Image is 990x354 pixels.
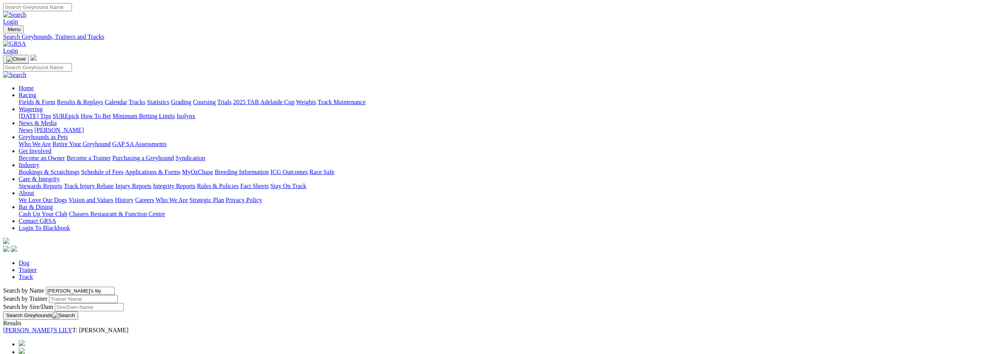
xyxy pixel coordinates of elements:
div: Wagering [19,113,987,120]
a: Search Greyhounds, Trainers and Tracks [3,33,987,40]
img: Close [6,56,26,62]
a: 2025 TAB Adelaide Cup [233,99,294,105]
div: Get Involved [19,155,987,162]
a: Who We Are [156,197,188,203]
a: News & Media [19,120,57,126]
a: How To Bet [81,113,111,119]
div: About [19,197,987,204]
a: Care & Integrity [19,176,60,182]
a: Careers [135,197,154,203]
a: [PERSON_NAME] [34,127,84,133]
label: Search by Sire/Dam [3,303,53,310]
input: Search by Greyhound name [46,287,115,295]
a: Get Involved [19,148,51,154]
a: Stewards Reports [19,183,62,189]
button: Toggle navigation [3,25,24,33]
a: Bookings & Scratchings [19,169,79,175]
a: Minimum Betting Limits [112,113,175,119]
a: History [115,197,133,203]
a: Track Maintenance [318,99,366,105]
img: facebook.svg [3,246,9,252]
a: Fact Sheets [240,183,269,189]
a: Trainer [19,267,37,273]
a: Who We Are [19,141,51,147]
img: logo-grsa-white.png [30,54,37,61]
a: Become an Owner [19,155,65,161]
a: Retire Your Greyhound [53,141,111,147]
div: Racing [19,99,987,106]
a: [PERSON_NAME]'S LILY [3,327,72,333]
a: Trials [217,99,231,105]
img: Search [3,11,26,18]
button: Toggle navigation [3,55,29,63]
a: Chasers Restaurant & Function Centre [69,211,165,217]
img: Search [3,71,26,78]
a: Schedule of Fees [81,169,123,175]
a: Statistics [147,99,170,105]
a: Privacy Policy [226,197,262,203]
div: Greyhounds as Pets [19,141,987,148]
input: Search [3,63,72,71]
a: Strategic Plan [189,197,224,203]
button: Search Greyhounds [3,311,78,320]
a: Grading [171,99,191,105]
a: Breeding Information [215,169,269,175]
a: Become a Trainer [67,155,111,161]
a: Coursing [193,99,216,105]
div: Care & Integrity [19,183,987,190]
a: Bar & Dining [19,204,53,210]
label: Search by Trainer [3,295,47,302]
a: Contact GRSA [19,218,56,224]
a: Isolynx [177,113,195,119]
a: Login [3,47,18,54]
a: Weights [296,99,316,105]
span: Menu [8,26,21,32]
a: Racing [19,92,36,98]
a: Tracks [129,99,145,105]
a: ICG Outcomes [270,169,308,175]
a: Greyhounds as Pets [19,134,68,140]
a: Dog [19,260,30,266]
a: GAP SA Assessments [112,141,167,147]
a: Cash Up Your Club [19,211,67,217]
img: logo-grsa-white.png [3,238,9,244]
img: Search [53,312,75,319]
a: Home [19,85,34,91]
a: Purchasing a Greyhound [112,155,174,161]
a: Race Safe [309,169,334,175]
img: twitter.svg [11,246,17,252]
a: Results & Replays [57,99,103,105]
a: Login To Blackbook [19,225,70,231]
a: Rules & Policies [197,183,239,189]
a: Wagering [19,106,43,112]
a: About [19,190,34,196]
a: Track Injury Rebate [64,183,114,189]
a: [DATE] Tips [19,113,51,119]
div: News & Media [19,127,987,134]
input: Search by Trainer name [49,295,118,303]
a: Applications & Forms [125,169,180,175]
img: GRSA [3,40,26,47]
a: Industry [19,162,39,168]
a: Injury Reports [115,183,151,189]
a: MyOzChase [182,169,213,175]
a: Integrity Reports [153,183,195,189]
a: Calendar [105,99,127,105]
a: Login [3,18,18,25]
a: Fields & Form [19,99,55,105]
a: Vision and Values [68,197,113,203]
img: chevrons-left-pager-blue.svg [19,340,25,346]
input: Search by Sire/Dam name [55,303,124,311]
a: Syndication [175,155,205,161]
img: chevron-left-pager-blue.svg [19,348,25,354]
input: Search [3,3,72,11]
div: Bar & Dining [19,211,987,218]
a: Track [19,274,33,280]
a: We Love Our Dogs [19,197,67,203]
a: News [19,127,33,133]
a: SUREpick [53,113,79,119]
label: Search by Name [3,287,44,294]
div: Results [3,320,987,327]
a: Stay On Track [270,183,306,189]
